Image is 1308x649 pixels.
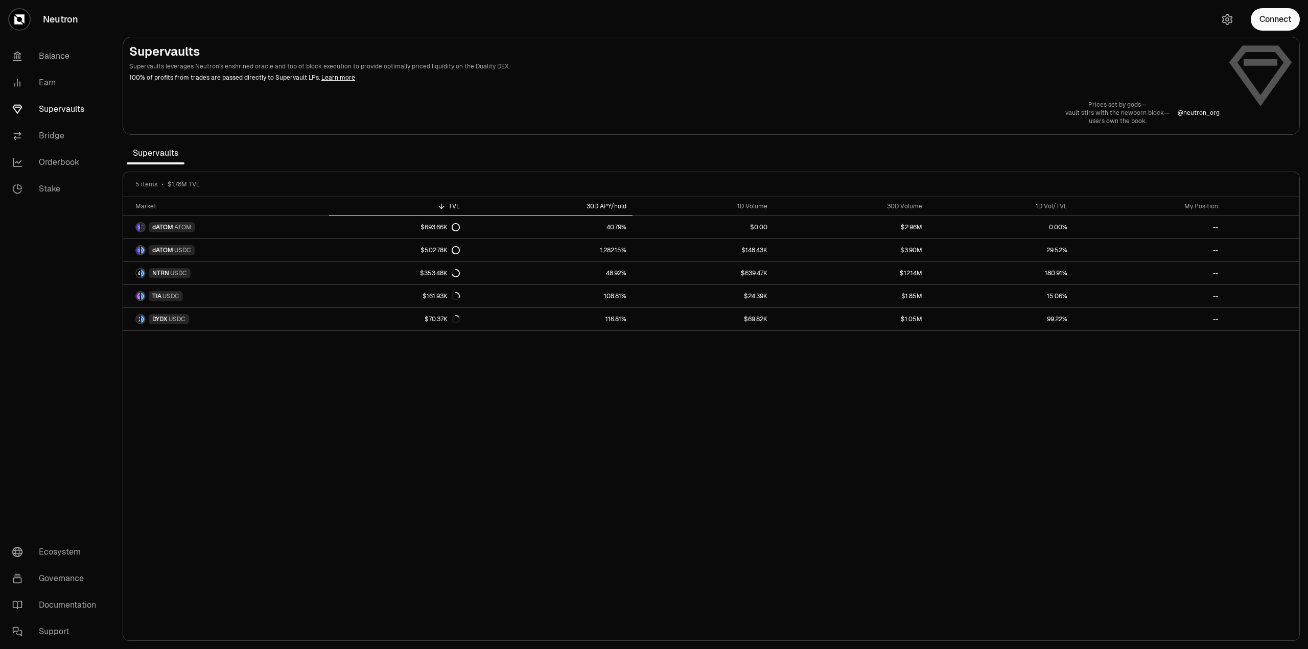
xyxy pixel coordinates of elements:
a: Supervaults [4,96,110,123]
img: dATOM Logo [136,246,140,254]
a: Orderbook [4,149,110,176]
a: Documentation [4,592,110,618]
img: ATOM Logo [141,223,145,231]
img: USDC Logo [141,246,145,254]
span: NTRN [152,269,169,277]
a: dATOM LogoATOM LogodATOMATOM [123,216,329,238]
a: $70.37K [329,308,466,330]
span: TIA [152,292,161,300]
img: USDC Logo [141,269,145,277]
img: USDC Logo [141,315,145,323]
h2: Supervaults [129,43,1220,60]
div: 1D Vol/TVL [935,202,1067,210]
a: $161.93K [329,285,466,307]
a: $502.78K [329,239,466,261]
div: $693.66K [421,223,460,231]
div: 30D Volume [780,202,922,210]
span: dATOM [152,223,173,231]
p: @ neutron_org [1178,109,1220,117]
a: Stake [4,176,110,202]
a: -- [1073,239,1224,261]
a: $693.66K [329,216,466,238]
span: USDC [162,292,179,300]
a: dATOM LogoUSDC LogodATOMUSDC [123,239,329,261]
a: 180.91% [928,262,1073,284]
a: NTRN LogoUSDC LogoNTRNUSDC [123,262,329,284]
span: ATOM [174,223,192,231]
a: $2.96M [774,216,928,238]
a: $12.14M [774,262,928,284]
a: Learn more [321,74,355,82]
p: vault stirs with the newborn block— [1065,109,1170,117]
img: NTRN Logo [136,269,140,277]
img: TIA Logo [136,292,140,300]
a: Balance [4,43,110,69]
span: Supervaults [127,143,184,163]
a: 1,282.15% [466,239,633,261]
img: DYDX Logo [136,315,140,323]
span: USDC [170,269,187,277]
div: 1D Volume [639,202,767,210]
a: 116.81% [466,308,633,330]
a: $0.00 [633,216,774,238]
a: $639.47K [633,262,774,284]
a: -- [1073,285,1224,307]
div: 30D APY/hold [472,202,626,210]
p: 100% of profits from trades are passed directly to Supervault LPs. [129,73,1220,82]
a: Governance [4,565,110,592]
a: 99.22% [928,308,1073,330]
p: users own the book. [1065,117,1170,125]
div: $502.78K [421,246,460,254]
a: -- [1073,308,1224,330]
span: 5 items [135,180,157,188]
a: 48.92% [466,262,633,284]
span: USDC [174,246,191,254]
div: Market [135,202,323,210]
span: $1.78M TVL [168,180,200,188]
a: 40.79% [466,216,633,238]
a: $1.05M [774,308,928,330]
div: $70.37K [425,315,460,323]
a: $3.90M [774,239,928,261]
a: 108.81% [466,285,633,307]
a: Ecosystem [4,539,110,565]
a: $69.82K [633,308,774,330]
a: 15.06% [928,285,1073,307]
div: $353.48K [420,269,460,277]
a: -- [1073,262,1224,284]
div: My Position [1080,202,1218,210]
a: TIA LogoUSDC LogoTIAUSDC [123,285,329,307]
button: Connect [1251,8,1300,31]
p: Prices set by gods— [1065,101,1170,109]
img: dATOM Logo [136,223,140,231]
img: USDC Logo [141,292,145,300]
a: Support [4,618,110,645]
a: DYDX LogoUSDC LogoDYDXUSDC [123,308,329,330]
span: DYDX [152,315,168,323]
span: USDC [169,315,185,323]
a: 29.52% [928,239,1073,261]
span: dATOM [152,246,173,254]
a: $148.43K [633,239,774,261]
p: Supervaults leverages Neutron's enshrined oracle and top of block execution to provide optimally ... [129,62,1220,71]
a: Bridge [4,123,110,149]
div: $161.93K [423,292,460,300]
div: TVL [335,202,460,210]
a: -- [1073,216,1224,238]
a: @neutron_org [1178,109,1220,117]
a: 0.00% [928,216,1073,238]
a: $1.85M [774,285,928,307]
a: Prices set by gods—vault stirs with the newborn block—users own the book. [1065,101,1170,125]
a: Earn [4,69,110,96]
a: $24.39K [633,285,774,307]
a: $353.48K [329,262,466,284]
